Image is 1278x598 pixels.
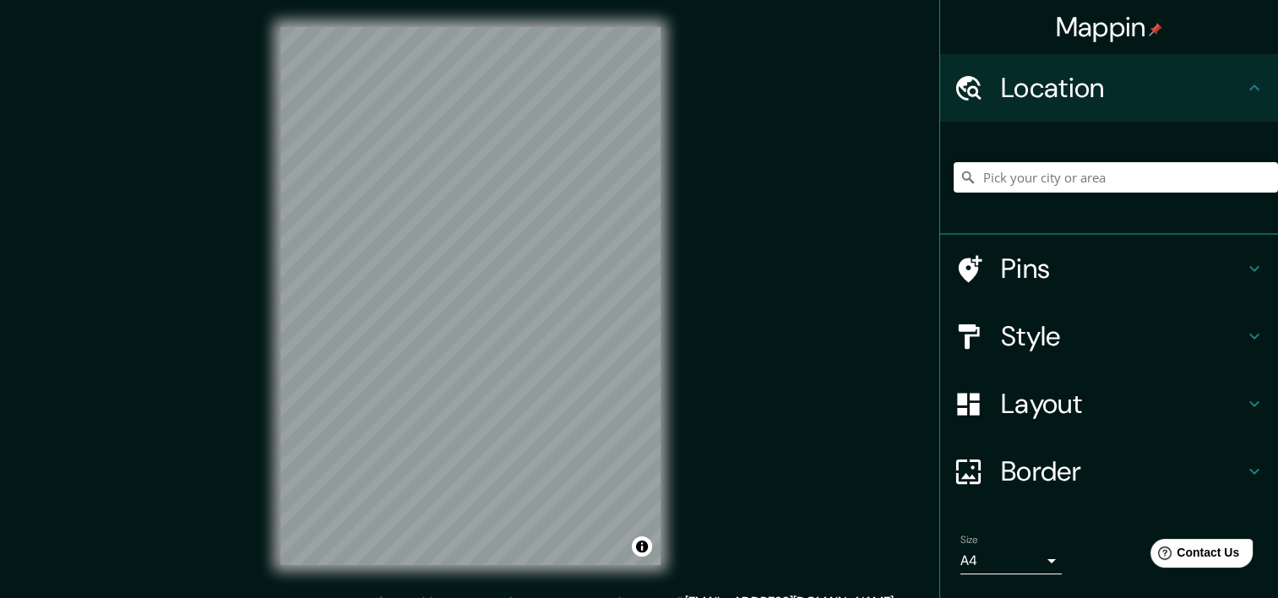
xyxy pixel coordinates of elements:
img: pin-icon.png [1149,23,1162,36]
h4: Style [1001,319,1244,353]
h4: Border [1001,454,1244,488]
div: Location [940,54,1278,122]
iframe: Help widget launcher [1128,532,1259,579]
h4: Mappin [1056,10,1163,44]
canvas: Map [280,27,661,565]
button: Toggle attribution [632,536,652,557]
div: Pins [940,235,1278,302]
div: Style [940,302,1278,370]
div: A4 [960,547,1062,574]
input: Pick your city or area [954,162,1278,193]
div: Border [940,438,1278,505]
h4: Location [1001,71,1244,105]
div: Layout [940,370,1278,438]
label: Size [960,533,978,547]
h4: Pins [1001,252,1244,285]
h4: Layout [1001,387,1244,421]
